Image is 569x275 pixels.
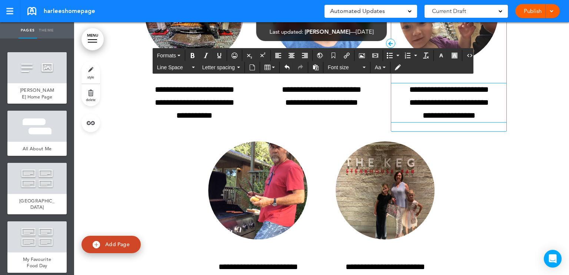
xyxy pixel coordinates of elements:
[314,50,326,61] div: Insert/Edit global anchor link
[81,61,100,84] a: style
[200,50,212,61] div: Italic
[81,236,141,253] a: Add Page
[328,64,361,71] span: Font size
[7,194,67,214] a: [GEOGRAPHIC_DATA]
[86,97,96,102] span: delete
[257,50,269,61] div: Superscript
[81,84,100,106] a: delete
[420,50,432,61] div: Clear formatting
[23,256,51,269] span: My Favourite Food Day
[157,53,176,58] span: Formats
[521,4,544,18] a: Publish
[294,62,307,73] div: Redo
[270,29,374,34] div: —
[375,64,381,70] span: Aa
[327,50,340,61] div: Anchor
[309,62,322,73] div: Paste as text
[87,75,94,79] span: style
[384,50,401,61] div: Bullet list
[340,50,353,61] div: Insert/edit airmason link
[7,83,67,104] a: [PERSON_NAME] Home Page
[336,141,435,239] img: 1673026209490.jpg
[243,50,256,61] div: Subscript
[330,6,385,16] span: Automated Updates
[272,50,284,61] div: Align left
[93,241,100,248] img: add.svg
[81,28,104,50] a: MENU
[261,62,278,73] div: Table
[157,64,190,71] span: Line Space
[392,62,404,73] div: Toggle Tracking Changes
[463,50,476,61] div: Source code
[186,50,199,61] div: Bold
[281,62,293,73] div: Undo
[7,142,67,156] a: All About Me
[213,50,226,61] div: Underline
[23,145,52,152] span: All About Me
[19,198,55,211] span: [GEOGRAPHIC_DATA]
[202,64,236,71] span: Letter spacing
[432,6,466,16] span: Current Draft
[37,22,56,38] a: Theme
[7,252,67,273] a: My Favourite Food Day
[270,28,303,35] span: Last updated:
[20,87,54,100] span: [PERSON_NAME] Home Page
[356,50,368,61] div: Airmason image
[356,28,374,35] span: [DATE]
[208,141,307,239] img: 1673025787076.jpg
[402,50,419,61] div: Numbered list
[544,250,562,268] div: Open Intercom Messenger
[44,7,95,15] span: harleeshomepage
[299,50,311,61] div: Align right
[19,22,37,38] a: Pages
[369,50,382,61] div: Insert/edit media
[246,62,259,73] div: Insert document
[305,28,350,35] span: [PERSON_NAME]
[285,50,298,61] div: Align center
[105,241,130,248] span: Add Page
